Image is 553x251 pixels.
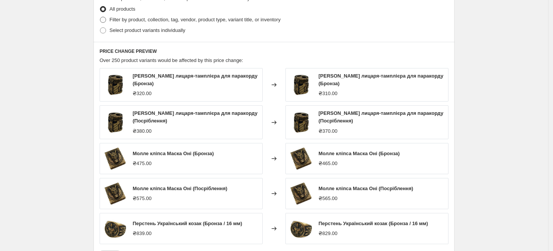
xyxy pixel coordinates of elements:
span: Filter by product, collection, tag, vendor, product type, variant title, or inventory [109,17,280,22]
span: Молле кліпса Маска Оні (Бронза) [318,151,400,156]
span: [PERSON_NAME] лицаря-тамплієра для паракорду (Бронза) [318,73,443,86]
img: 6_41f7ea72-2f57-433c-b136-f7542cfea0c5_80x.jpg [290,217,312,240]
div: ₴310.00 [318,90,338,97]
span: All products [109,6,135,12]
img: 10_45256b0e-360d-47f9-bc67-88bef311ae00_80x.jpg [290,73,312,96]
span: [PERSON_NAME] лицаря-тамплієра для паракорду (Посріблення) [318,110,443,124]
img: 10_45256b0e-360d-47f9-bc67-88bef311ae00_80x.jpg [104,111,127,134]
div: ₴575.00 [133,195,152,202]
span: Молле кліпса Маска Оні (Бронза) [133,151,214,156]
span: Перстень Український козак (Бронза / 16 мм) [318,221,428,226]
img: 10_45256b0e-360d-47f9-bc67-88bef311ae00_80x.jpg [104,73,127,96]
img: 10_45256b0e-360d-47f9-bc67-88bef311ae00_80x.jpg [290,111,312,134]
span: Over 250 product variants would be affected by this price change: [100,57,243,63]
img: 4_788d1d24-04f0-4df9-969f-aadd0577d85c_80x.jpg [104,147,127,170]
div: ₴320.00 [133,90,152,97]
img: 6_41f7ea72-2f57-433c-b136-f7542cfea0c5_80x.jpg [104,217,127,240]
div: ₴370.00 [318,127,338,135]
span: Молле кліпса Маска Оні (Посріблення) [133,186,227,191]
img: 4_788d1d24-04f0-4df9-969f-aadd0577d85c_80x.jpg [290,182,312,205]
span: [PERSON_NAME] лицаря-тамплієра для паракорду (Посріблення) [133,110,257,124]
img: 4_788d1d24-04f0-4df9-969f-aadd0577d85c_80x.jpg [104,182,127,205]
h6: PRICE CHANGE PREVIEW [100,48,448,54]
div: ₴380.00 [133,127,152,135]
div: ₴829.00 [318,230,338,237]
span: Молле кліпса Маска Оні (Посріблення) [318,186,413,191]
span: Select product variants individually [109,27,185,33]
div: ₴465.00 [318,160,338,167]
div: ₴475.00 [133,160,152,167]
span: Перстень Український козак (Бронза / 16 мм) [133,221,242,226]
div: ₴565.00 [318,195,338,202]
span: [PERSON_NAME] лицаря-тамплієра для паракорду (Бронза) [133,73,257,86]
img: 4_788d1d24-04f0-4df9-969f-aadd0577d85c_80x.jpg [290,147,312,170]
div: ₴839.00 [133,230,152,237]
